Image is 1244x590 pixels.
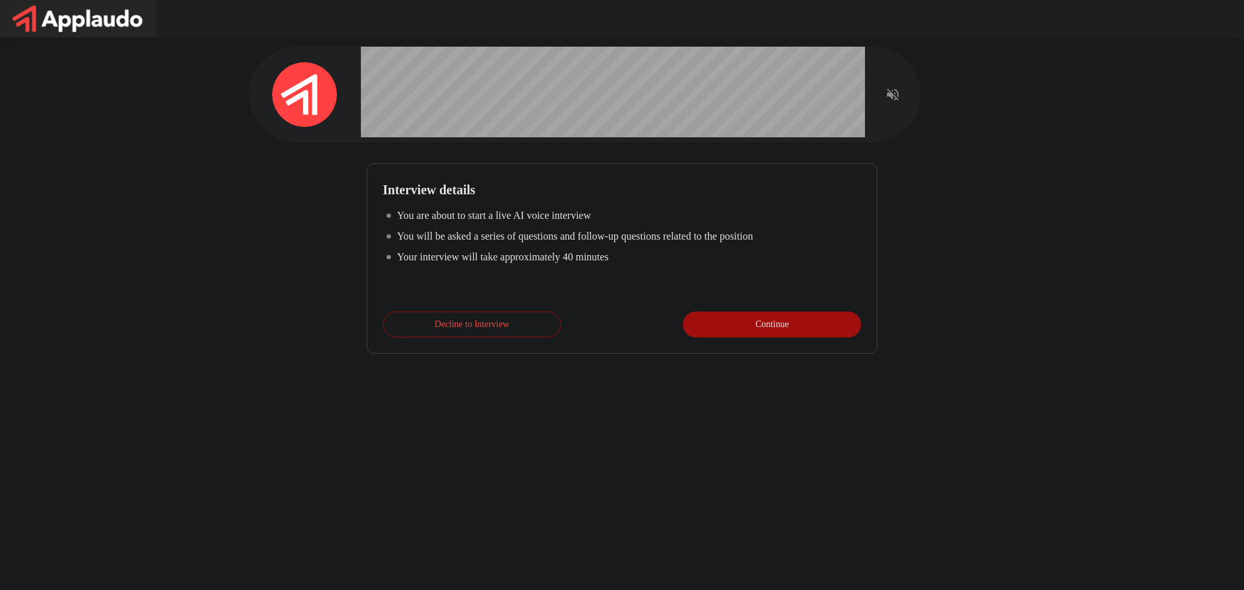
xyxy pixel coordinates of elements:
button: Read questions aloud [880,82,906,108]
p: You are about to start a live AI voice interview [397,208,591,223]
p: Your interview will take approximately 40 minutes [397,249,608,265]
p: You will be asked a series of questions and follow-up questions related to the position [397,229,753,244]
button: Decline to Interview [383,312,561,337]
img: applaudo_avatar.png [272,62,337,127]
b: Interview details [383,183,476,197]
button: Continue [683,312,861,337]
